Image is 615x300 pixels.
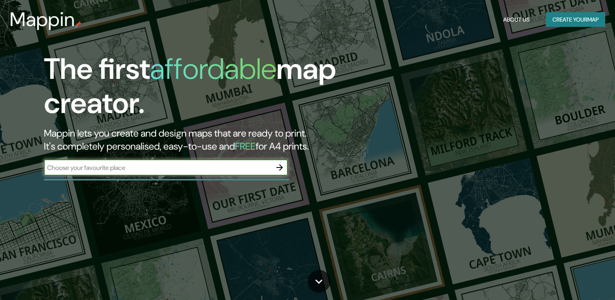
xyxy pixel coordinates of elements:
h2: Mappin lets you create and design maps that are ready to print. It's completely personalised, eas... [44,127,352,153]
h3: Mappin [10,8,75,31]
button: About Us [500,12,533,27]
button: Create yourmap [546,12,605,27]
h1: The first map creator. [44,52,352,127]
h5: FREE [235,140,256,152]
img: mappin-pin [75,21,82,28]
h1: affordable [150,50,276,88]
input: Choose your favourite place [44,163,272,172]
